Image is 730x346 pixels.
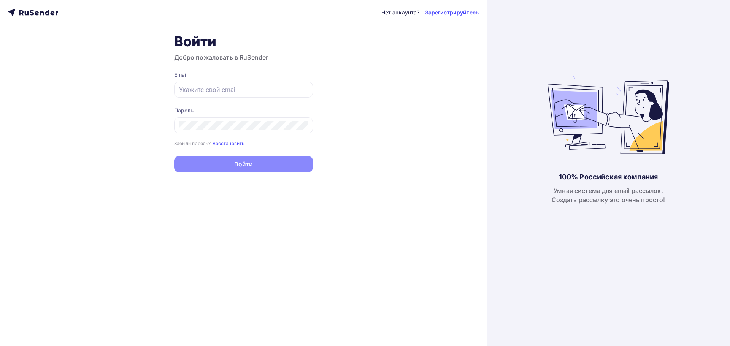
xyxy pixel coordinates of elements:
[552,186,665,204] div: Умная система для email рассылок. Создать рассылку это очень просто!
[213,140,245,146] a: Восстановить
[174,107,313,114] div: Пароль
[174,156,313,172] button: Войти
[174,71,313,79] div: Email
[174,33,313,50] h1: Войти
[174,141,211,146] small: Забыли пароль?
[179,85,308,94] input: Укажите свой email
[559,172,658,182] div: 100% Российская компания
[381,9,420,16] div: Нет аккаунта?
[174,53,313,62] h3: Добро пожаловать в RuSender
[213,141,245,146] small: Восстановить
[425,9,479,16] a: Зарегистрируйтесь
